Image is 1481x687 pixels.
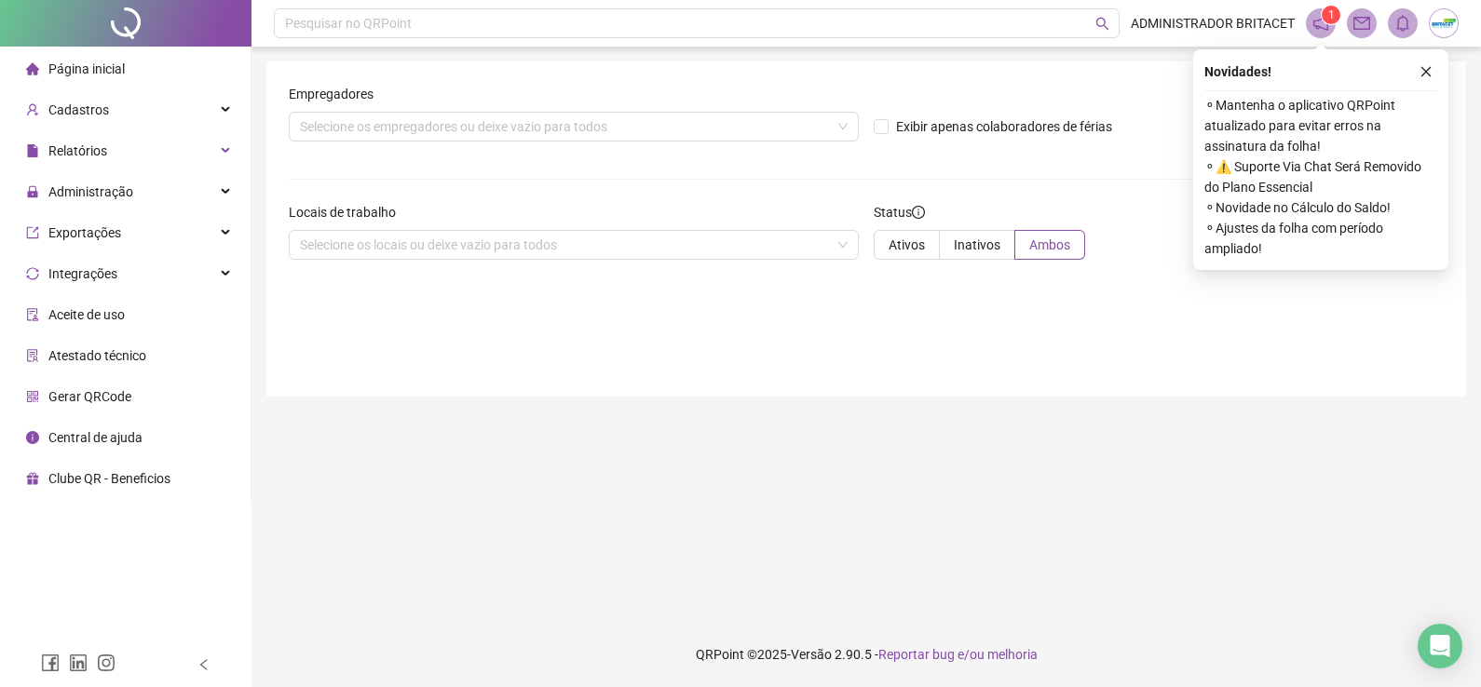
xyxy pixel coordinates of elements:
[889,116,1120,137] span: Exibir apenas colaboradores de férias
[69,653,88,672] span: linkedin
[912,206,925,219] span: info-circle
[48,102,109,117] span: Cadastros
[1029,237,1070,252] span: Ambos
[26,349,39,362] span: solution
[26,472,39,485] span: gift
[251,622,1481,687] footer: QRPoint © 2025 - 2.90.5 -
[97,653,115,672] span: instagram
[48,184,133,199] span: Administração
[1394,15,1411,32] span: bell
[1322,6,1340,24] sup: 1
[1204,61,1271,82] span: Novidades !
[48,266,117,281] span: Integrações
[791,647,832,662] span: Versão
[289,202,408,222] label: Locais de trabalho
[1328,8,1335,21] span: 1
[26,62,39,75] span: home
[1131,13,1295,34] span: ADMINISTRADOR BRITACET
[1420,65,1433,78] span: close
[26,390,39,403] span: qrcode
[48,143,107,158] span: Relatórios
[48,430,143,445] span: Central de ajuda
[1418,624,1462,668] div: Open Intercom Messenger
[41,653,60,672] span: facebook
[48,471,170,486] span: Clube QR - Beneficios
[26,431,39,444] span: info-circle
[889,237,925,252] span: Ativos
[1204,95,1437,156] span: ⚬ Mantenha o aplicativo QRPoint atualizado para evitar erros na assinatura da folha!
[26,185,39,198] span: lock
[26,226,39,239] span: export
[289,84,386,104] label: Empregadores
[954,237,1000,252] span: Inativos
[26,267,39,280] span: sync
[1430,9,1458,37] img: 73035
[48,225,121,240] span: Exportações
[878,647,1038,662] span: Reportar bug e/ou melhoria
[1095,17,1109,31] span: search
[1204,197,1437,218] span: ⚬ Novidade no Cálculo do Saldo!
[48,61,125,76] span: Página inicial
[1204,156,1437,197] span: ⚬ ⚠️ Suporte Via Chat Será Removido do Plano Essencial
[26,308,39,321] span: audit
[26,103,39,116] span: user-add
[197,658,211,671] span: left
[48,307,125,322] span: Aceite de uso
[26,144,39,157] span: file
[48,348,146,363] span: Atestado técnico
[874,202,925,222] span: Status
[1312,15,1329,32] span: notification
[1353,15,1370,32] span: mail
[1204,218,1437,259] span: ⚬ Ajustes da folha com período ampliado!
[48,389,131,404] span: Gerar QRCode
